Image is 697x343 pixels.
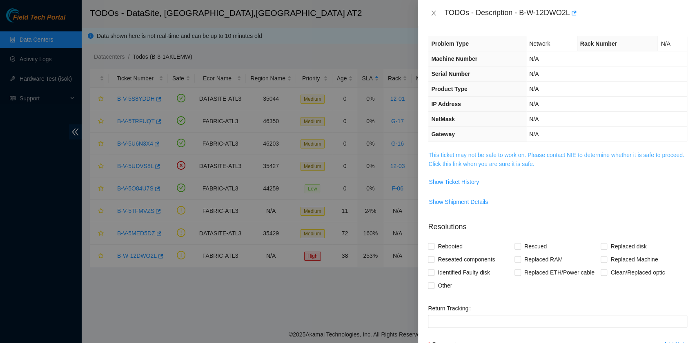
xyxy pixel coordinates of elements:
span: Replaced Machine [607,253,661,266]
span: Product Type [431,86,467,92]
span: Network [529,40,550,47]
label: Return Tracking [428,302,474,315]
button: Close [428,9,439,17]
span: Gateway [431,131,455,137]
span: close [430,10,437,16]
span: Replaced RAM [521,253,566,266]
span: N/A [529,86,539,92]
span: NetMask [431,116,455,122]
span: Replaced ETH/Power cable [521,266,598,279]
span: Identified Faulty disk [434,266,493,279]
span: Other [434,279,455,292]
span: Machine Number [431,55,477,62]
span: Rebooted [434,240,466,253]
span: Replaced disk [607,240,650,253]
span: Rescued [521,240,550,253]
span: N/A [529,71,539,77]
input: Return Tracking [428,315,687,328]
span: Problem Type [431,40,469,47]
a: This ticket may not be safe to work on. Please contact NIE to determine whether it is safe to pro... [428,152,684,167]
span: N/A [529,55,539,62]
span: Serial Number [431,71,470,77]
span: N/A [661,40,670,47]
span: Reseated components [434,253,498,266]
span: N/A [529,101,539,107]
button: Show Shipment Details [428,195,488,208]
span: Show Ticket History [429,177,479,186]
span: N/A [529,116,539,122]
span: Rack Number [580,40,617,47]
p: Resolutions [428,215,687,232]
span: N/A [529,131,539,137]
button: Show Ticket History [428,175,479,188]
div: TODOs - Description - B-W-12DWO2L [444,7,687,20]
span: Show Shipment Details [429,197,488,206]
span: Clean/Replaced optic [607,266,668,279]
span: IP Address [431,101,461,107]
